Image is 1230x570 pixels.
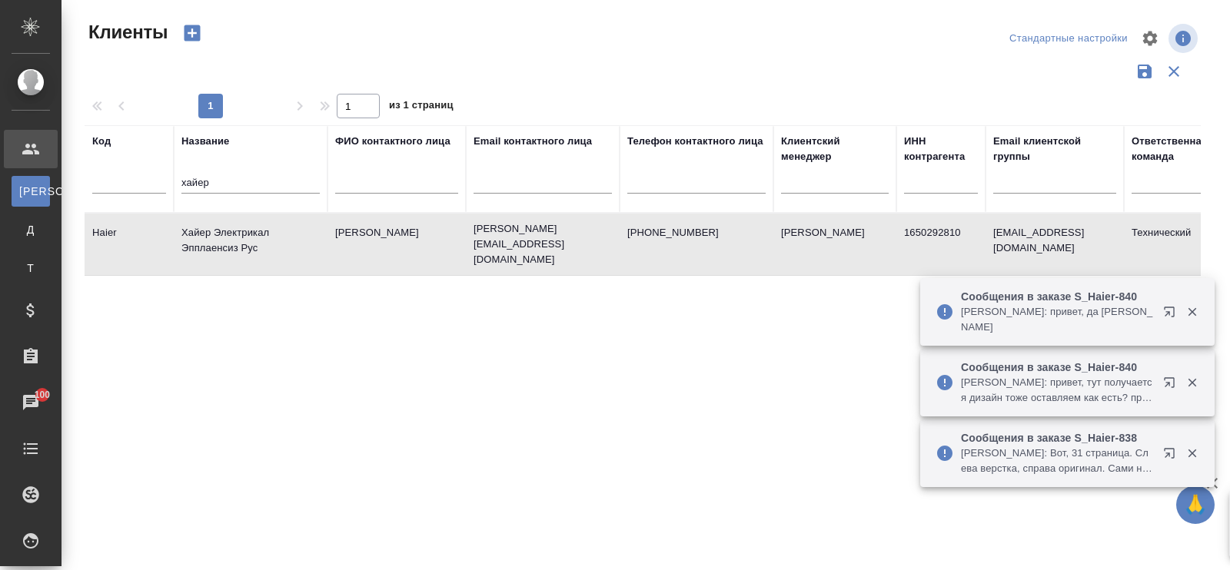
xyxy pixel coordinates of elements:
span: Настроить таблицу [1132,20,1168,57]
p: [PERSON_NAME][EMAIL_ADDRESS][DOMAIN_NAME] [474,221,612,267]
button: Открыть в новой вкладке [1154,367,1191,404]
span: Т [19,260,42,276]
div: ИНН контрагента [904,134,978,164]
td: [EMAIL_ADDRESS][DOMAIN_NAME] [986,217,1124,271]
div: Email клиентской группы [993,134,1116,164]
p: Сообщения в заказе S_Haier-840 [961,289,1153,304]
button: Открыть в новой вкладке [1154,297,1191,333]
p: Сообщения в заказе S_Haier-838 [961,430,1153,446]
td: Хайер Электрикал Эпплаенсиз Рус [174,217,327,271]
a: Д [12,214,50,245]
td: [PERSON_NAME] [327,217,466,271]
button: Создать [174,20,211,46]
p: [PERSON_NAME]: Вот, 31 страница. Слева верстка, справа оригинал. Сами ничего не придумывали [961,446,1153,476]
button: Закрыть [1176,305,1208,319]
div: ФИО контактного лица [335,134,450,149]
div: Клиентский менеджер [781,134,889,164]
p: [PERSON_NAME]: привет, тут получается дизайн тоже оставляем как есть? просто переводим на рус яз ... [961,375,1153,406]
span: [PERSON_NAME] [19,184,42,199]
p: [PHONE_NUMBER] [627,225,766,240]
span: Посмотреть информацию [1168,24,1201,53]
div: split button [1006,27,1132,51]
td: Haier [85,217,174,271]
a: Т [12,253,50,283]
button: Открыть в новой вкладке [1154,438,1191,475]
td: 1650292810 [896,217,986,271]
div: Название [181,134,229,149]
div: Код [92,134,111,149]
td: [PERSON_NAME] [773,217,896,271]
p: [PERSON_NAME]: привет, да [PERSON_NAME] [961,304,1153,335]
div: Email контактного лица [474,134,592,149]
span: из 1 страниц [389,96,454,118]
button: Закрыть [1176,376,1208,389]
div: Телефон контактного лица [627,134,763,149]
span: Д [19,222,42,237]
a: 100 [4,383,58,422]
span: Клиенты [85,20,168,45]
button: Закрыть [1176,446,1208,460]
span: 100 [25,387,60,403]
button: Сохранить фильтры [1130,57,1159,86]
a: [PERSON_NAME] [12,176,50,207]
button: Сбросить фильтры [1159,57,1188,86]
p: Сообщения в заказе S_Haier-840 [961,360,1153,375]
